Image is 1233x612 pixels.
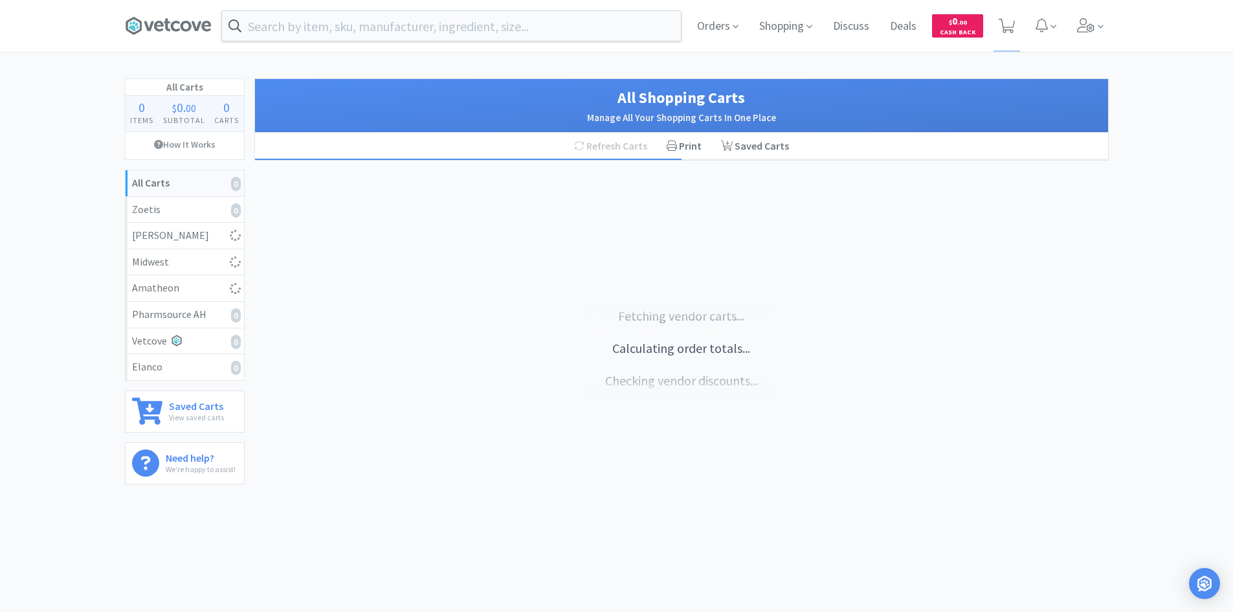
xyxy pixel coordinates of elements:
[126,79,244,96] h1: All Carts
[169,411,224,424] p: View saved carts
[166,449,236,463] h6: Need help?
[126,170,244,197] a: All Carts0
[949,18,952,27] span: $
[126,197,244,223] a: Zoetis0
[132,254,238,271] div: Midwest
[231,308,241,323] i: 0
[885,21,922,32] a: Deals
[132,201,238,218] div: Zoetis
[177,99,183,115] span: 0
[231,203,241,218] i: 0
[166,463,236,475] p: We're happy to assist!
[564,133,657,160] div: Refresh Carts
[657,133,711,160] div: Print
[957,18,967,27] span: . 00
[932,8,983,43] a: $0.00Cash Back
[222,11,681,41] input: Search by item, sku, manufacturer, ingredient, size...
[126,302,244,328] a: Pharmsource AH0
[828,21,874,32] a: Discuss
[132,333,238,350] div: Vetcove
[231,335,241,349] i: 0
[940,29,975,38] span: Cash Back
[231,177,241,191] i: 0
[126,132,244,157] a: How It Works
[223,99,230,115] span: 0
[125,391,245,433] a: Saved CartsView saved carts
[132,176,170,189] strong: All Carts
[126,354,244,380] a: Elanco0
[132,306,238,323] div: Pharmsource AH
[949,15,967,27] span: 0
[126,114,159,126] h4: Items
[126,249,244,276] a: Midwest
[186,102,196,115] span: 00
[126,328,244,355] a: Vetcove0
[1189,568,1220,599] div: Open Intercom Messenger
[172,102,177,115] span: $
[231,361,241,375] i: 0
[126,223,244,249] a: [PERSON_NAME]
[132,227,238,244] div: [PERSON_NAME]
[158,114,210,126] h4: Subtotal
[126,275,244,302] a: Amatheon
[268,110,1095,126] h2: Manage All Your Shopping Carts In One Place
[139,99,145,115] span: 0
[210,114,244,126] h4: Carts
[158,101,210,114] div: .
[132,359,238,376] div: Elanco
[169,398,224,411] h6: Saved Carts
[268,85,1095,110] h1: All Shopping Carts
[132,280,238,297] div: Amatheon
[711,133,799,160] a: Saved Carts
